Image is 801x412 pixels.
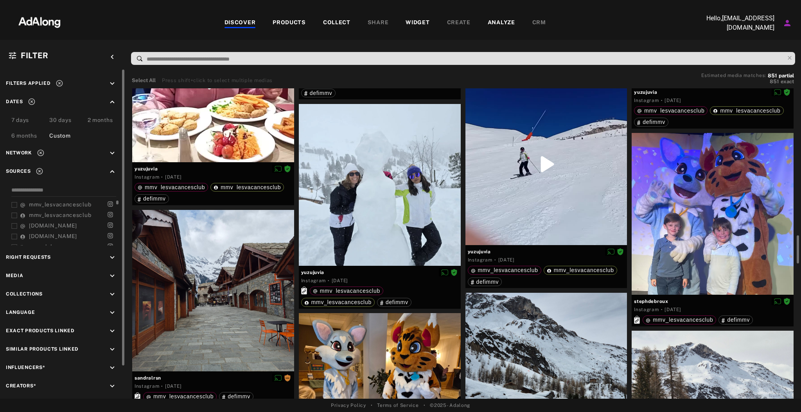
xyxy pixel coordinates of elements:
span: mmv_lesvacancesclub [145,184,205,190]
span: [DOMAIN_NAME] [29,222,77,229]
div: CRM [532,18,546,28]
i: keyboard_arrow_down [108,290,117,299]
div: defimmv [380,299,408,305]
div: 6 months [11,132,37,141]
i: keyboard_arrow_down [108,253,117,262]
div: Instagram [634,306,659,313]
span: Similar Products Linked [6,346,79,352]
button: 851exact [701,78,794,86]
span: Estimated media matches: [701,73,766,78]
div: Widget de chat [762,374,801,412]
div: mmv_lesvacancesclub [146,394,214,399]
time: 2025-04-18T15:10:16.000Z [498,257,515,263]
button: Disable diffusion on this media [772,88,783,96]
span: mmv_lesvacancesclub [478,267,538,273]
span: defimmv [228,393,250,399]
span: Media [6,273,23,278]
time: 2025-04-18T15:10:16.000Z [665,98,681,103]
span: mmv_lesvacancesclub [320,288,380,294]
svg: Exact products linked [301,287,307,294]
div: CREATE [447,18,471,28]
span: Rights agreed [783,89,790,95]
i: keyboard_arrow_down [108,327,117,335]
i: keyboard_arrow_down [108,382,117,391]
button: Disable diffusion on this media [439,268,451,276]
span: 851 [770,79,779,84]
span: mmv_lesvacancesclub [554,267,614,273]
a: Terms of Service [377,402,418,409]
span: Filters applied [6,81,51,86]
div: Instagram [634,97,659,104]
span: Language [6,310,35,315]
span: Exact Products Linked [6,328,75,333]
span: mmv_lesvacancesclub [653,317,713,323]
div: mmv_lesvacancesclub [646,317,713,322]
div: defimmv [637,119,665,125]
span: defimmv [476,279,499,285]
span: mmv_lesvacancesclub [720,107,780,114]
i: keyboard_arrow_up [108,98,117,106]
div: mmv_lesvacancesclub [713,108,780,113]
span: • [424,402,426,409]
i: keyboard_arrow_down [108,364,117,372]
span: Influencers* [6,365,45,370]
div: PRODUCTS [273,18,306,28]
div: mmv_lesvacancesclub [138,185,205,190]
div: mmv_lesvacancesclub [547,267,614,273]
span: Rights agreed [451,269,458,275]
span: · [161,383,163,389]
i: keyboard_arrow_up [108,167,117,176]
button: Disable diffusion on this media [772,297,783,305]
div: 30 days [49,116,71,125]
span: stephdebroux [634,298,791,305]
span: yuzujuvia [634,89,791,96]
span: mmv_lesvacancesclub [311,299,372,305]
span: mmv_lesvacancesclub [153,393,214,399]
div: Instagram [135,174,159,181]
span: · [661,306,663,313]
div: Press shift+click to select multiple medias [162,77,273,84]
span: · [661,97,663,104]
span: yuzujuvia [468,248,625,255]
i: keyboard_arrow_down [108,345,117,354]
span: 851 [768,73,777,79]
div: mmv_lesvacancesclub [214,185,281,190]
span: · [161,174,163,180]
div: SHARE [368,18,389,28]
span: · [328,278,330,284]
span: defimmv [643,119,665,125]
span: yuzujuvia [135,165,292,172]
span: defimmv [310,90,332,96]
div: 7 days [11,116,29,125]
span: Filter [21,51,48,60]
span: defimmv [727,317,750,323]
i: keyboard_arrow_down [108,149,117,158]
p: Hello, [EMAIL_ADDRESS][DOMAIN_NAME] [696,14,774,32]
iframe: Chat Widget [762,374,801,412]
button: 851partial [768,74,794,78]
button: Select All [132,77,156,84]
button: Account settings [781,16,794,30]
div: Instagram [135,383,159,390]
span: [DOMAIN_NAME] [29,233,77,239]
span: mmv_lesvacancesclub [29,201,91,208]
div: defimmv [138,196,166,201]
div: COLLECT [323,18,350,28]
div: 2 months [88,116,113,125]
i: keyboard_arrow_left [108,53,117,61]
time: 2025-04-17T15:49:38.000Z [665,307,681,312]
button: Disable diffusion on this media [272,374,284,382]
span: · [494,257,496,263]
span: mmv_lesvacancesclub [644,107,704,114]
span: defimmv [386,299,408,305]
span: Rights agreed [617,249,624,254]
span: Creators* [6,383,36,389]
div: WIDGET [406,18,429,28]
span: sandralrsn [135,374,292,382]
span: © 2025 - Adalong [430,402,470,409]
div: Instagram [301,277,326,284]
i: keyboard_arrow_down [108,308,117,317]
div: mmv_lesvacancesclub [313,288,380,294]
div: defimmv [304,90,332,96]
span: defimmv [143,195,166,202]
